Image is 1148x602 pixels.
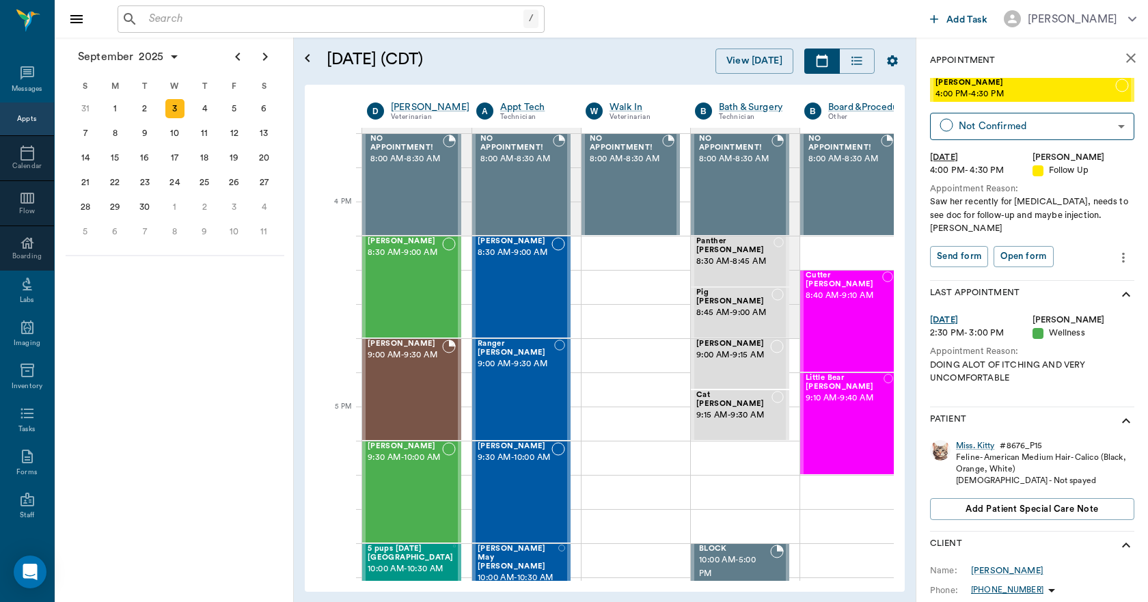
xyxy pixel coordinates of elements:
[935,87,1115,101] span: 4:00 PM - 4:30 PM
[254,124,273,143] div: Saturday, September 13, 2025
[225,99,244,118] div: Friday, September 5, 2025
[691,389,789,441] div: NOT_CONFIRMED, 9:15 AM - 9:30 AM
[368,442,442,451] span: [PERSON_NAME]
[930,54,995,67] p: Appointment
[1028,11,1117,27] div: [PERSON_NAME]
[582,133,680,236] div: BOOKED, 8:00 AM - 8:30 AM
[105,124,124,143] div: Monday, September 8, 2025
[478,545,558,571] span: [PERSON_NAME] May [PERSON_NAME]
[165,222,184,241] div: Wednesday, October 8, 2025
[225,124,244,143] div: Friday, September 12, 2025
[76,148,95,167] div: Sunday, September 14, 2025
[966,502,1098,517] span: Add patient Special Care Note
[1118,537,1134,553] svg: show more
[20,510,34,521] div: Staff
[800,133,899,236] div: BOOKED, 8:00 AM - 8:30 AM
[930,413,966,429] p: Patient
[100,76,131,96] div: M
[480,152,553,166] span: 8:00 AM - 8:30 AM
[930,440,951,461] img: Profile Image
[1033,151,1135,164] div: [PERSON_NAME]
[135,124,154,143] div: Tuesday, September 9, 2025
[590,152,662,166] span: 8:00 AM - 8:30 AM
[1117,44,1145,72] button: close
[249,76,279,96] div: S
[696,255,774,269] span: 8:30 AM - 8:45 AM
[225,148,244,167] div: Friday, September 19, 2025
[695,102,712,120] div: B
[930,314,1033,327] div: [DATE]
[472,338,571,441] div: NOT_CONFIRMED, 9:00 AM - 9:30 AM
[130,76,160,96] div: T
[930,182,1134,195] div: Appointment Reason:
[391,100,469,114] a: [PERSON_NAME]
[610,100,674,114] a: Walk In
[804,102,821,120] div: B
[472,133,571,236] div: BOOKED, 8:00 AM - 8:30 AM
[368,451,442,465] span: 9:30 AM - 10:00 AM
[368,562,453,576] span: 10:00 AM - 10:30 AM
[930,359,1134,385] div: DOING ALOT OF ITCHING AND VERY UNCOMFORTABLE
[806,271,882,289] span: Cutter [PERSON_NAME]
[719,100,784,114] a: Bath & Surgery
[368,237,442,246] span: [PERSON_NAME]
[76,197,95,217] div: Sunday, September 28, 2025
[1112,246,1134,269] button: more
[225,197,244,217] div: Friday, October 3, 2025
[195,173,214,192] div: Thursday, September 25, 2025
[136,47,166,66] span: 2025
[699,152,771,166] span: 8:00 AM - 8:30 AM
[70,76,100,96] div: S
[930,345,1134,358] div: Appointment Reason:
[691,338,789,389] div: NOT_CONFIRMED, 9:00 AM - 9:15 AM
[478,357,554,371] span: 9:00 AM - 9:30 AM
[105,222,124,241] div: Monday, October 6, 2025
[500,100,565,114] div: Appt Tech
[691,236,789,287] div: NOT_CONFIRMED, 8:30 AM - 8:45 AM
[808,135,881,152] span: NO APPOINTMENT!
[806,374,884,392] span: Little Bear [PERSON_NAME]
[135,197,154,217] div: Tuesday, September 30, 2025
[476,102,493,120] div: A
[1033,164,1135,177] div: Follow Up
[391,111,469,123] div: Veterinarian
[696,409,771,422] span: 9:15 AM - 9:30 AM
[971,584,1043,596] p: [PHONE_NUMBER]
[63,5,90,33] button: Close drawer
[696,340,770,348] span: [PERSON_NAME]
[800,270,899,372] div: NOT_CONFIRMED, 8:40 AM - 9:10 AM
[76,173,95,192] div: Sunday, September 21, 2025
[696,348,770,362] span: 9:00 AM - 9:15 AM
[590,135,662,152] span: NO APPOINTMENT!
[105,148,124,167] div: Monday, September 15, 2025
[719,111,784,123] div: Technician
[71,43,187,70] button: September2025
[828,100,912,114] a: Board &Procedures
[189,76,219,96] div: T
[586,102,603,120] div: W
[165,148,184,167] div: Wednesday, September 17, 2025
[500,111,565,123] div: Technician
[254,173,273,192] div: Saturday, September 27, 2025
[224,43,251,70] button: Previous page
[696,237,774,255] span: Panther [PERSON_NAME]
[135,222,154,241] div: Tuesday, October 7, 2025
[1033,314,1135,327] div: [PERSON_NAME]
[478,442,551,451] span: [PERSON_NAME]
[930,584,971,597] div: Phone:
[12,381,42,392] div: Inventory
[699,553,770,581] span: 10:00 AM - 5:00 PM
[828,111,912,123] div: Other
[299,32,316,85] button: Open calendar
[368,348,442,362] span: 9:00 AM - 9:30 AM
[959,118,1112,134] div: Not Confirmed
[195,124,214,143] div: Thursday, September 11, 2025
[225,222,244,241] div: Friday, October 10, 2025
[195,222,214,241] div: Thursday, October 9, 2025
[76,222,95,241] div: Sunday, October 5, 2025
[105,197,124,217] div: Monday, September 29, 2025
[1033,327,1135,340] div: Wellness
[316,400,351,434] div: 5 PM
